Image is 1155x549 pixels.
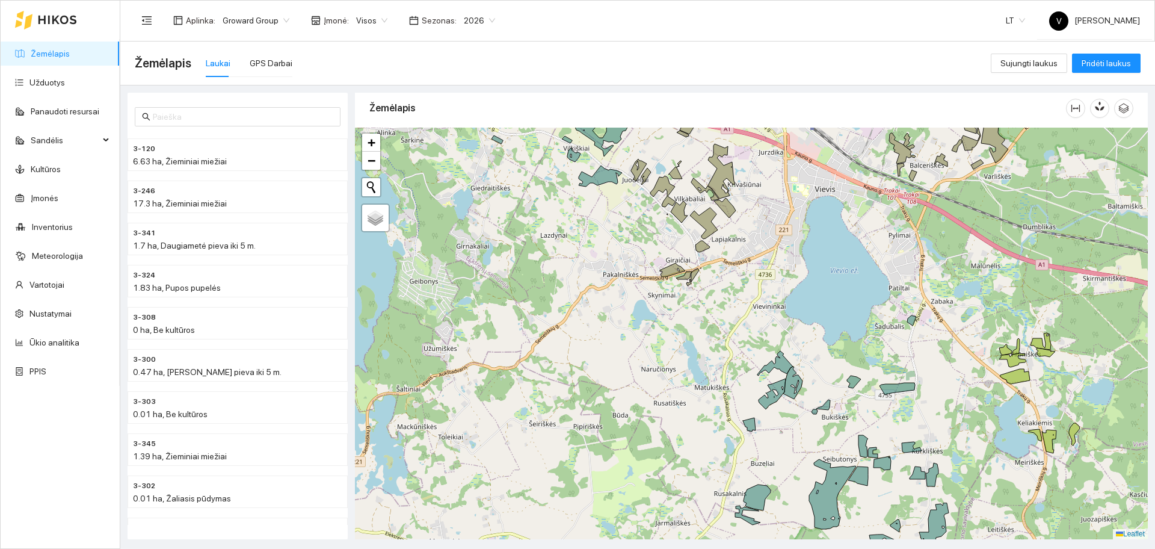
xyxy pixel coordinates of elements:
[324,14,349,27] span: Įmonė :
[133,241,256,250] span: 1.7 ha, Daugiametė pieva iki 5 m.
[133,494,231,503] span: 0.01 ha, Žaliasis pūdymas
[1067,104,1085,113] span: column-width
[991,54,1067,73] button: Sujungti laukus
[32,251,83,261] a: Meteorologija
[362,178,380,196] button: Initiate a new search
[135,54,191,73] span: Žemėlapis
[142,113,150,121] span: search
[409,16,419,25] span: calendar
[133,409,208,419] span: 0.01 ha, Be kultūros
[133,283,221,293] span: 1.83 ha, Pupos pupelės
[29,309,72,318] a: Nustatymai
[133,312,156,323] span: 3-308
[141,15,152,26] span: menu-fold
[206,57,230,70] div: Laukai
[29,338,79,347] a: Ūkio analitika
[32,222,73,232] a: Inventorius
[362,205,389,231] a: Layers
[133,438,156,450] span: 3-345
[1066,99,1085,118] button: column-width
[1072,58,1141,68] a: Pridėti laukus
[133,396,156,408] span: 3-303
[135,8,159,33] button: menu-fold
[133,157,227,166] span: 6.63 ha, Žieminiai miežiai
[1049,16,1140,25] span: [PERSON_NAME]
[1116,530,1145,538] a: Leaflet
[133,480,155,492] span: 3-302
[133,199,227,208] span: 17.3 ha, Žieminiai miežiai
[29,78,65,87] a: Užduotys
[133,523,156,534] span: 3-088
[311,16,321,25] span: shop
[362,134,380,152] a: Zoom in
[31,49,70,58] a: Žemėlapis
[422,14,457,27] span: Sezonas :
[133,367,282,377] span: 0.47 ha, [PERSON_NAME] pieva iki 5 m.
[133,185,155,197] span: 3-246
[133,325,195,335] span: 0 ha, Be kultūros
[362,152,380,170] a: Zoom out
[1082,57,1131,70] span: Pridėti laukus
[1000,57,1058,70] span: Sujungti laukus
[368,153,375,168] span: −
[133,270,155,281] span: 3-324
[31,128,99,152] span: Sandėlis
[153,110,333,123] input: Paieška
[1072,54,1141,73] button: Pridėti laukus
[173,16,183,25] span: layout
[29,367,46,376] a: PPIS
[369,91,1066,125] div: Žemėlapis
[991,58,1067,68] a: Sujungti laukus
[186,14,215,27] span: Aplinka :
[223,11,289,29] span: Groward Group
[133,354,156,365] span: 3-300
[31,193,58,203] a: Įmonės
[31,164,61,174] a: Kultūros
[1006,11,1025,29] span: LT
[31,107,99,116] a: Panaudoti resursai
[133,228,156,239] span: 3-341
[464,11,495,29] span: 2026
[1056,11,1062,31] span: V
[29,280,64,290] a: Vartotojai
[133,143,155,155] span: 3-120
[250,57,292,70] div: GPS Darbai
[356,11,387,29] span: Visos
[133,451,227,461] span: 1.39 ha, Žieminiai miežiai
[368,135,375,150] span: +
